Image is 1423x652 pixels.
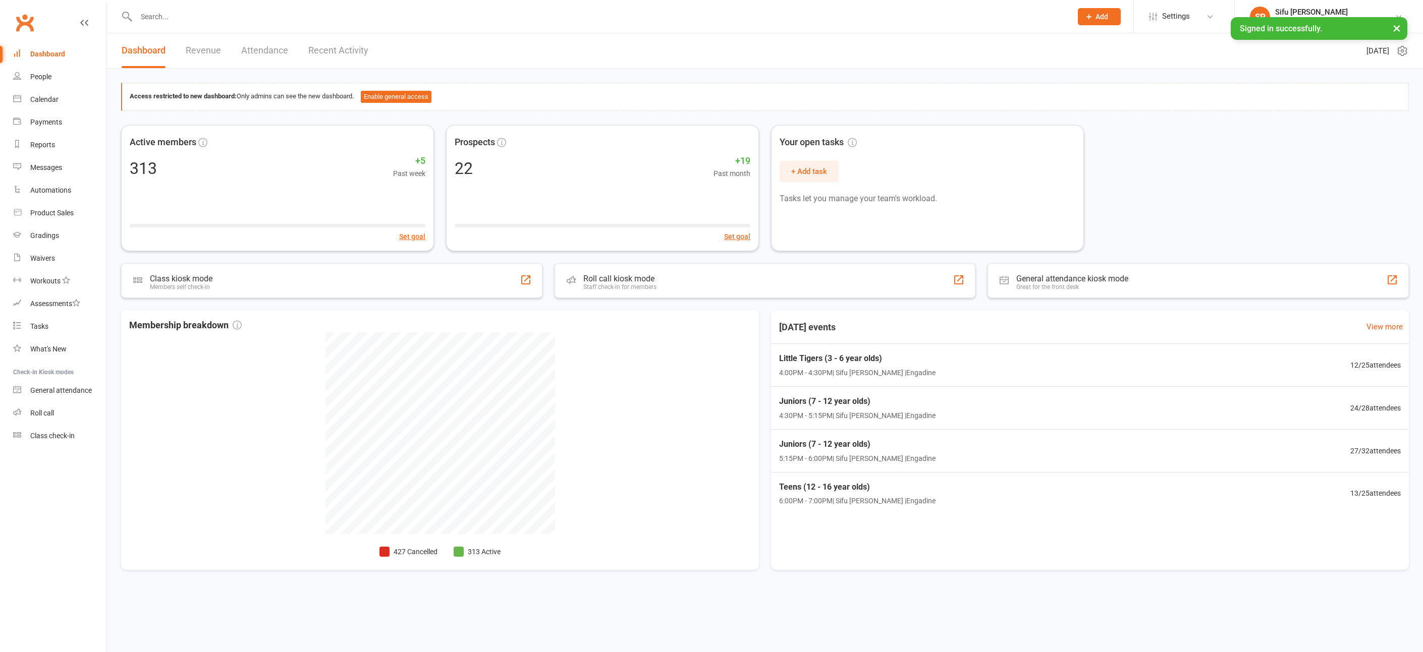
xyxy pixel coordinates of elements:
[455,135,495,150] span: Prospects
[779,367,936,378] span: 4:00PM - 4:30PM | Sifu [PERSON_NAME] | Engadine
[150,274,212,283] div: Class kiosk mode
[30,209,74,217] div: Product Sales
[13,292,106,315] a: Assessments
[779,438,936,451] span: Juniors (7 - 12 year olds)
[13,88,106,111] a: Calendar
[30,186,71,194] div: Automations
[13,156,106,179] a: Messages
[13,111,106,134] a: Payments
[150,283,212,290] div: Members self check-in
[1078,8,1121,25] button: Add
[130,91,1401,103] div: Only admins can see the new dashboard.
[1240,24,1322,33] span: Signed in successfully.
[1350,488,1401,499] span: 13 / 25 attendees
[779,453,936,464] span: 5:15PM - 6:00PM | Sifu [PERSON_NAME] | Engadine
[30,231,59,240] div: Gradings
[130,160,157,176] div: 313
[780,135,857,150] span: Your open tasks
[1350,360,1401,371] span: 12 / 25 attendees
[30,163,62,171] div: Messages
[13,425,106,447] a: Class kiosk mode
[393,168,425,179] span: Past week
[12,10,37,35] a: Clubworx
[130,135,196,150] span: Active members
[133,10,1065,24] input: Search...
[1388,17,1406,39] button: ×
[455,160,473,176] div: 22
[771,318,844,336] h3: [DATE] events
[13,247,106,270] a: Waivers
[129,318,242,333] span: Membership breakdown
[1350,445,1401,456] span: 27 / 32 attendees
[30,432,75,440] div: Class check-in
[13,224,106,247] a: Gradings
[13,66,106,88] a: People
[30,95,59,103] div: Calendar
[30,386,92,394] div: General attendance
[1162,5,1190,28] span: Settings
[454,546,501,557] li: 313 Active
[361,91,431,103] button: Enable general access
[30,277,61,285] div: Workouts
[1016,283,1128,290] div: Great for the front desk
[30,409,54,417] div: Roll call
[714,154,750,168] span: +19
[583,274,656,283] div: Roll call kiosk mode
[714,168,750,179] span: Past month
[30,118,62,126] div: Payments
[30,73,51,81] div: People
[13,134,106,156] a: Reports
[30,300,80,308] div: Assessments
[779,481,936,494] span: Teens (12 - 16 year olds)
[122,33,166,68] a: Dashboard
[1275,17,1395,26] div: Head Academy Kung Fu South Pty Ltd
[1096,13,1108,21] span: Add
[13,379,106,402] a: General attendance kiosk mode
[780,161,839,182] button: + Add task
[399,231,425,242] button: Set goal
[241,33,288,68] a: Attendance
[779,395,936,408] span: Juniors (7 - 12 year olds)
[13,338,106,361] a: What's New
[30,254,55,262] div: Waivers
[13,202,106,224] a: Product Sales
[30,50,65,58] div: Dashboard
[13,270,106,292] a: Workouts
[13,402,106,425] a: Roll call
[1366,321,1403,333] a: View more
[779,352,936,365] span: Little Tigers (3 - 6 year olds)
[130,92,237,100] strong: Access restricted to new dashboard:
[30,322,48,330] div: Tasks
[1366,45,1389,57] span: [DATE]
[30,141,55,149] div: Reports
[779,496,936,507] span: 6:00PM - 7:00PM | Sifu [PERSON_NAME] | Engadine
[1250,7,1270,27] div: SP
[30,345,67,353] div: What's New
[1016,274,1128,283] div: General attendance kiosk mode
[1275,8,1395,17] div: Sifu [PERSON_NAME]
[13,179,106,202] a: Automations
[724,231,750,242] button: Set goal
[583,283,656,290] div: Staff check-in for members
[779,410,936,421] span: 4:30PM - 5:15PM | Sifu [PERSON_NAME] | Engadine
[186,33,221,68] a: Revenue
[1350,402,1401,413] span: 24 / 28 attendees
[308,33,368,68] a: Recent Activity
[379,546,437,557] li: 427 Cancelled
[780,192,1075,205] p: Tasks let you manage your team's workload.
[13,43,106,66] a: Dashboard
[13,315,106,338] a: Tasks
[393,154,425,168] span: +5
